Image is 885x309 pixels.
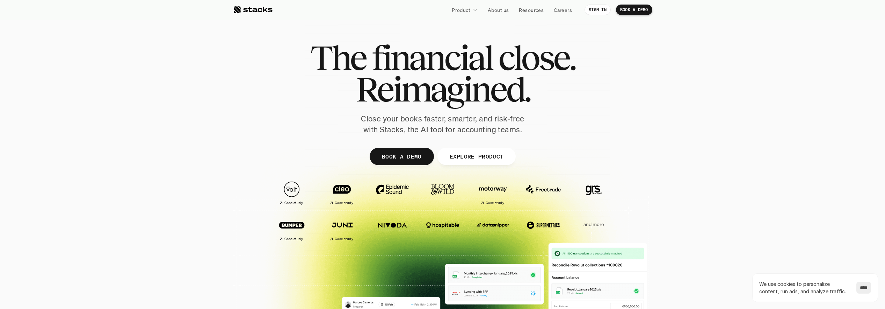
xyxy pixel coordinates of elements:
[320,178,364,208] a: Case study
[471,178,515,208] a: Case study
[550,3,576,16] a: Careers
[452,6,470,14] p: Product
[382,151,421,161] p: BOOK A DEMO
[616,5,652,15] a: BOOK A DEMO
[437,148,516,165] a: EXPLORE PRODUCT
[284,237,303,241] h2: Case study
[486,201,504,205] h2: Case study
[355,113,530,135] p: Close your books faster, smarter, and risk-free with Stacks, the AI tool for accounting teams.
[284,201,303,205] h2: Case study
[270,213,313,244] a: Case study
[369,148,434,165] a: BOOK A DEMO
[589,7,607,12] p: SIGN IN
[519,6,544,14] p: Resources
[335,237,353,241] h2: Case study
[498,42,575,73] span: close.
[515,3,548,16] a: Resources
[270,178,313,208] a: Case study
[355,73,530,105] span: Reimagined.
[759,280,849,295] p: We use cookies to personalize content, run ads, and analyze traffic.
[310,42,366,73] span: The
[488,6,509,14] p: About us
[320,213,364,244] a: Case study
[620,7,648,12] p: BOOK A DEMO
[372,42,492,73] span: financial
[449,151,503,161] p: EXPLORE PRODUCT
[572,222,615,227] p: and more
[484,3,513,16] a: About us
[585,5,611,15] a: SIGN IN
[335,201,353,205] h2: Case study
[554,6,572,14] p: Careers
